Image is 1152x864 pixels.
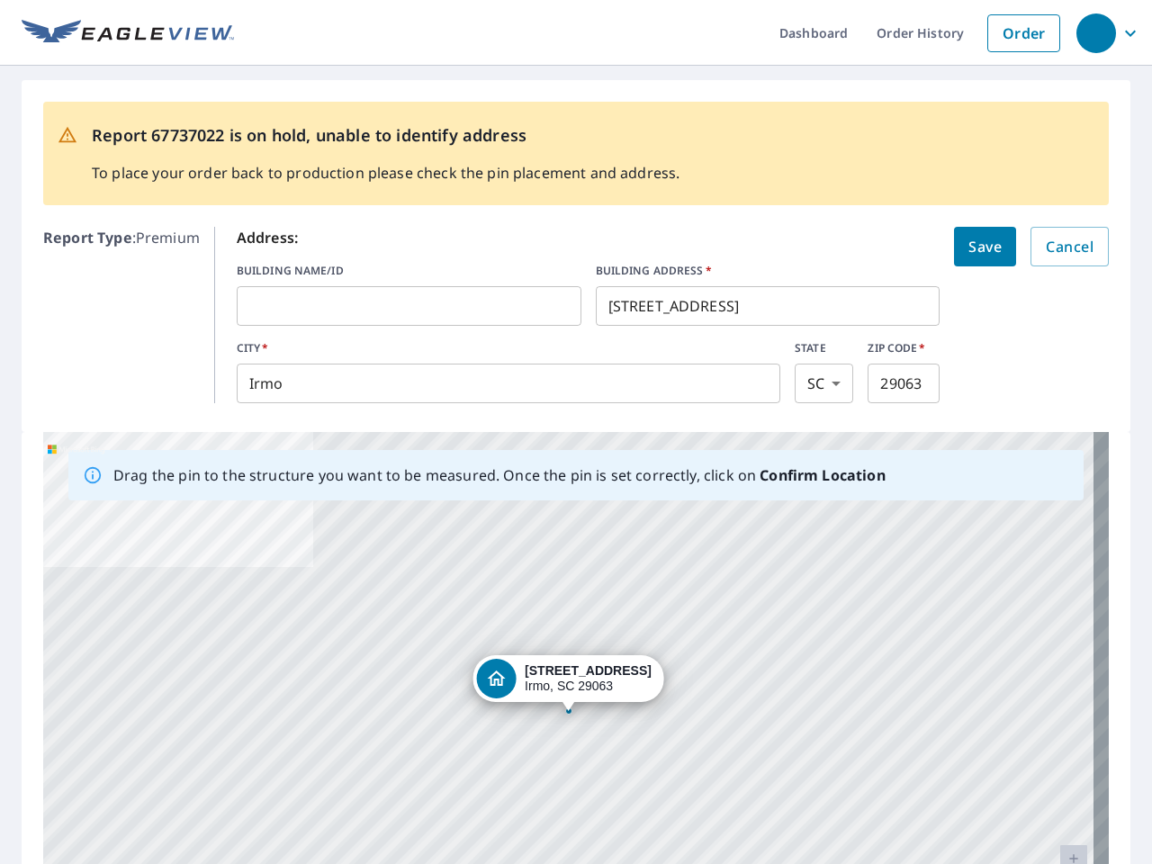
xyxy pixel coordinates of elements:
label: BUILDING ADDRESS [596,263,940,279]
label: CITY [237,340,780,356]
b: Confirm Location [760,465,885,485]
em: SC [807,375,824,392]
p: Drag the pin to the structure you want to be measured. Once the pin is set correctly, click on [113,464,886,486]
button: Save [954,227,1016,266]
img: EV Logo [22,20,234,47]
p: Address: [237,227,940,248]
strong: [STREET_ADDRESS] [525,663,652,678]
p: Report 67737022 is on hold, unable to identify address [92,123,679,148]
b: Report Type [43,228,132,247]
div: SC [795,364,853,403]
button: Cancel [1030,227,1109,266]
span: Save [968,234,1002,259]
div: Dropped pin, building 1, Residential property, 8 Beacon Point Court Irmo, SC 29063 [472,655,664,711]
div: Irmo, SC 29063 [525,663,652,694]
p: : Premium [43,227,200,403]
p: To place your order back to production please check the pin placement and address. [92,162,679,184]
label: ZIP CODE [868,340,940,356]
label: BUILDING NAME/ID [237,263,581,279]
a: Order [987,14,1060,52]
label: STATE [795,340,853,356]
span: Cancel [1046,234,1093,259]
